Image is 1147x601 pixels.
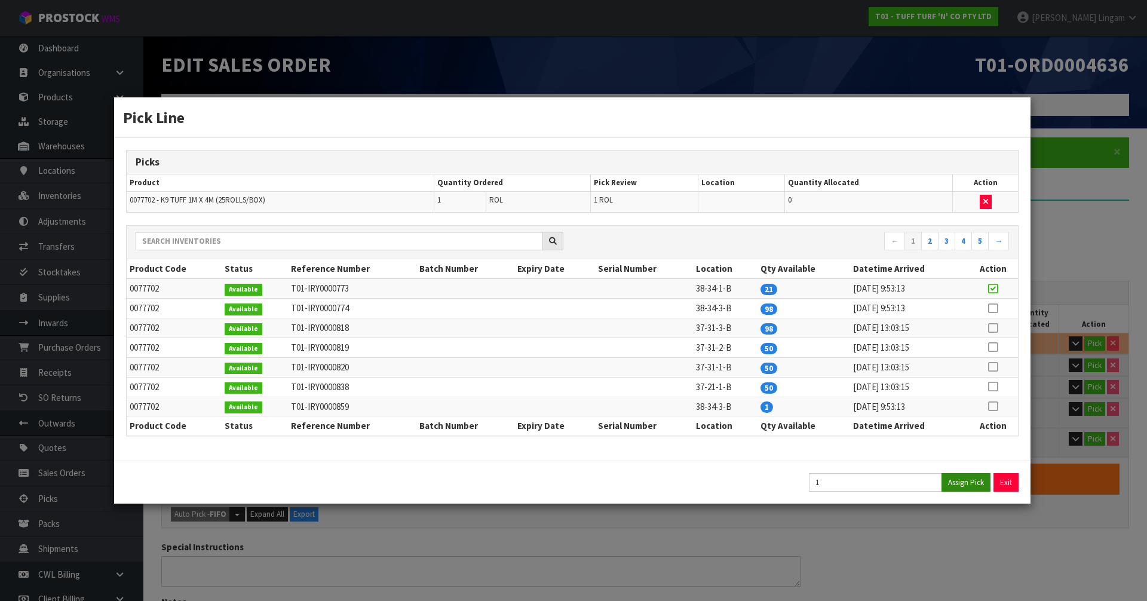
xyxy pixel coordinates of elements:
button: Assign Pick [941,473,990,492]
td: T01-IRY0000774 [288,299,417,318]
th: Location [698,174,784,192]
input: Search inventories [136,232,543,250]
td: T01-IRY0000820 [288,357,417,377]
th: Location [693,416,757,436]
span: Available [225,303,262,315]
a: 3 [938,232,955,251]
td: 38-34-1-B [693,278,757,298]
td: T01-IRY0000819 [288,338,417,358]
th: Reference Number [288,416,417,436]
td: 37-31-2-B [693,338,757,358]
td: 38-34-3-B [693,299,757,318]
th: Qty Available [757,259,850,278]
nav: Page navigation [581,232,1009,253]
th: Pick Review [590,174,698,192]
span: Available [225,343,262,355]
input: Quantity Picked [809,473,942,492]
td: 0077702 [127,299,222,318]
td: 37-31-1-B [693,357,757,377]
td: 37-31-3-B [693,318,757,338]
th: Serial Number [595,259,693,278]
span: Available [225,284,262,296]
a: 2 [921,232,939,251]
td: 0077702 [127,318,222,338]
td: 37-21-1-B [693,377,757,397]
td: T01-IRY0000838 [288,377,417,397]
th: Qty Available [757,416,850,436]
th: Product Code [127,259,222,278]
a: 1 [904,232,922,251]
a: 5 [971,232,989,251]
a: 4 [955,232,972,251]
th: Quantity Allocated [784,174,953,192]
span: 1 [760,401,773,413]
td: [DATE] 9:53:13 [850,397,968,416]
th: Datetime Arrived [850,416,968,436]
td: T01-IRY0000859 [288,397,417,416]
button: Exit [993,473,1019,492]
span: Available [225,382,262,394]
th: Action [968,416,1018,436]
span: ROL [489,195,503,205]
span: 1 [437,195,441,205]
td: T01-IRY0000773 [288,278,417,298]
h3: Pick Line [123,106,1022,128]
td: [DATE] 9:53:13 [850,278,968,298]
th: Status [222,416,287,436]
th: Batch Number [416,416,514,436]
th: Status [222,259,287,278]
span: 98 [760,303,777,315]
th: Product Code [127,416,222,436]
td: 0077702 [127,377,222,397]
span: 50 [760,363,777,374]
td: 0077702 [127,338,222,358]
h3: Picks [136,157,1009,168]
th: Batch Number [416,259,514,278]
span: 98 [760,323,777,335]
span: Available [225,323,262,335]
th: Expiry Date [514,259,595,278]
td: [DATE] 9:53:13 [850,299,968,318]
th: Datetime Arrived [850,259,968,278]
td: [DATE] 13:03:15 [850,338,968,358]
td: 0077702 [127,278,222,298]
span: 1 ROL [594,195,613,205]
td: [DATE] 13:03:15 [850,377,968,397]
td: 0077702 [127,357,222,377]
span: 50 [760,382,777,394]
span: 50 [760,343,777,354]
th: Location [693,259,757,278]
span: 21 [760,284,777,295]
td: [DATE] 13:03:15 [850,357,968,377]
span: Available [225,401,262,413]
span: 0077702 - K9 TUFF 1M X 4M (25ROLLS/BOX) [130,195,265,205]
th: Product [127,174,434,192]
a: → [988,232,1009,251]
td: 0077702 [127,397,222,416]
th: Quantity Ordered [434,174,590,192]
td: [DATE] 13:03:15 [850,318,968,338]
a: ← [884,232,905,251]
th: Action [968,259,1018,278]
th: Serial Number [595,416,693,436]
th: Reference Number [288,259,417,278]
span: 0 [788,195,792,205]
span: Available [225,363,262,375]
th: Action [953,174,1018,192]
td: 38-34-3-B [693,397,757,416]
th: Expiry Date [514,416,595,436]
td: T01-IRY0000818 [288,318,417,338]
